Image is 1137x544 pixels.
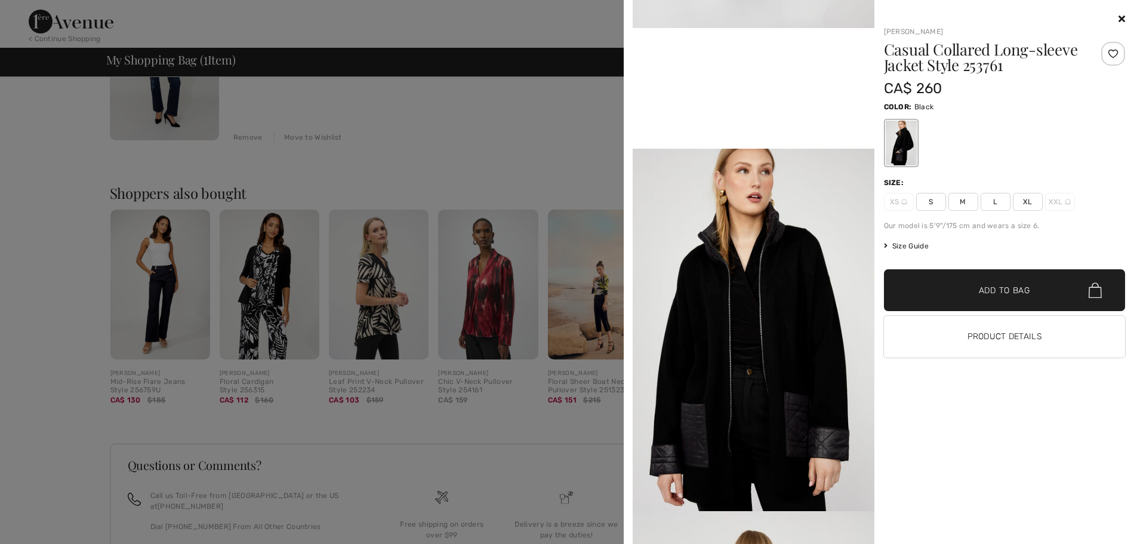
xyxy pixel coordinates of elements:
span: Color: [884,103,912,111]
span: XXL [1045,193,1075,211]
a: [PERSON_NAME] [884,27,944,36]
div: Size: [884,177,907,188]
button: Product Details [884,316,1126,358]
span: S [916,193,946,211]
img: ring-m.svg [901,199,907,205]
span: XL [1013,193,1043,211]
div: Our model is 5'9"/175 cm and wears a size 6. [884,220,1126,231]
span: Black [914,103,934,111]
img: frank-lyman-jackets-blazers-black_253761_3_d3f3_search.jpg [633,149,874,511]
span: M [948,193,978,211]
video: Your browser does not support the video tag. [633,28,874,149]
button: Add to Bag [884,269,1126,311]
span: L [981,193,1010,211]
div: Black [885,121,916,165]
h1: Casual Collared Long-sleeve Jacket Style 253761 [884,42,1085,73]
span: Chat [26,8,51,19]
span: Add to Bag [979,284,1030,297]
img: ring-m.svg [1065,199,1071,205]
img: Bag.svg [1089,282,1102,298]
span: XS [884,193,914,211]
span: Size Guide [884,241,929,251]
span: CA$ 260 [884,80,942,97]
